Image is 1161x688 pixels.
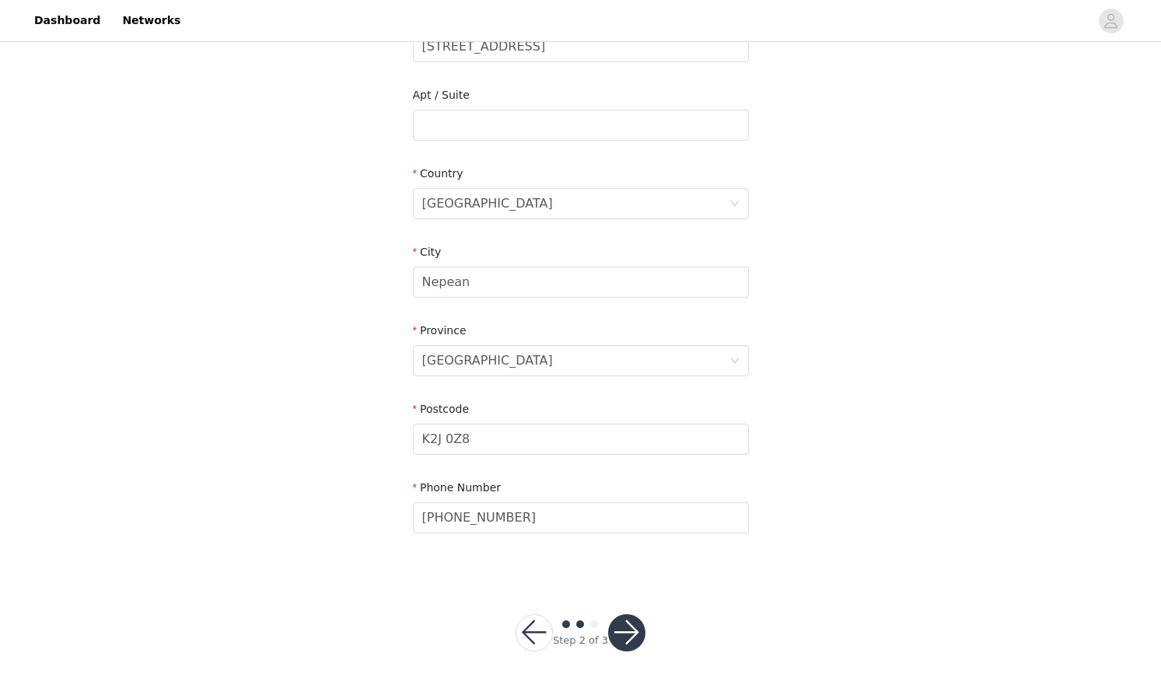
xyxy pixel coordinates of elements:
[413,246,442,258] label: City
[730,199,740,210] i: icon: down
[413,167,463,180] label: Country
[422,346,553,375] div: Ontario
[422,189,553,218] div: Canada
[25,3,110,38] a: Dashboard
[113,3,190,38] a: Networks
[730,356,740,367] i: icon: down
[413,324,467,337] label: Province
[1103,9,1118,33] div: avatar
[413,89,470,101] label: Apt / Suite
[553,633,608,648] div: Step 2 of 3
[413,403,470,415] label: Postcode
[413,481,502,494] label: Phone Number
